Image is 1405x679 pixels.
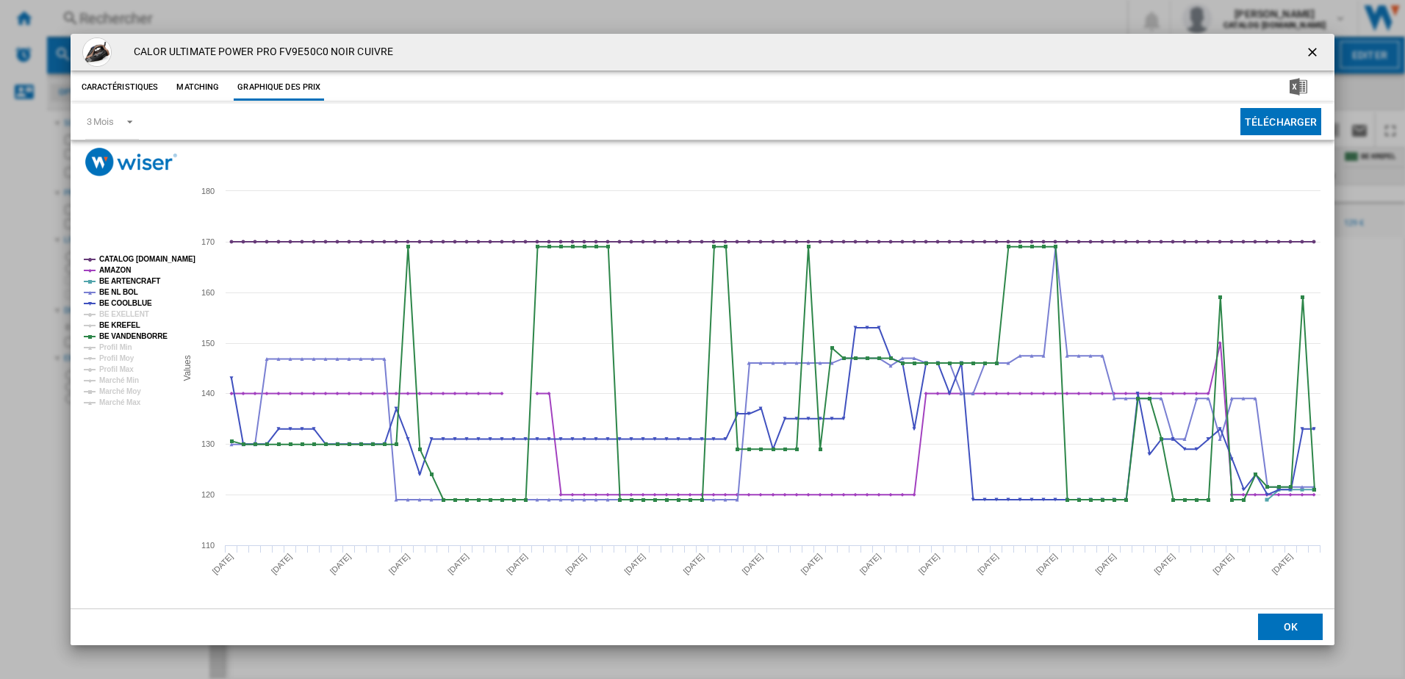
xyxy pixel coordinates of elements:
tspan: 160 [201,288,215,297]
tspan: [DATE] [1211,552,1235,576]
tspan: [DATE] [1270,552,1294,576]
div: 3 Mois [87,116,114,127]
h4: CALOR ULTIMATE POWER PRO FV9E50C0 NOIR CUIVRE [126,45,394,60]
tspan: 120 [201,490,215,499]
tspan: 140 [201,389,215,398]
tspan: [DATE] [740,552,764,576]
tspan: [DATE] [1093,552,1118,576]
tspan: 150 [201,339,215,348]
tspan: [DATE] [505,552,529,576]
tspan: BE EXELLENT [99,310,149,318]
tspan: Marché Min [99,376,139,384]
button: Télécharger [1240,108,1322,135]
tspan: CATALOG [DOMAIN_NAME] [99,255,195,263]
tspan: BE COOLBLUE [99,299,152,307]
tspan: BE VANDENBORRE [99,332,168,340]
button: Matching [165,74,230,101]
tspan: [DATE] [975,552,999,576]
ng-md-icon: getI18NText('BUTTONS.CLOSE_DIALOG') [1305,45,1323,62]
tspan: [DATE] [799,552,823,576]
tspan: [DATE] [328,552,352,576]
tspan: [DATE] [1035,552,1059,576]
tspan: [DATE] [858,552,882,576]
button: Graphique des prix [234,74,324,101]
tspan: [DATE] [210,552,234,576]
tspan: Marché Moy [99,387,141,395]
tspan: Profil Moy [99,354,134,362]
tspan: [DATE] [681,552,705,576]
tspan: 170 [201,237,215,246]
tspan: [DATE] [564,552,588,576]
button: OK [1258,614,1323,640]
tspan: [DATE] [916,552,941,576]
tspan: Marché Max [99,398,141,406]
tspan: [DATE] [445,552,470,576]
img: excel-24x24.png [1290,78,1307,96]
img: calor_fv9e50co_7756542_9.jpg [82,37,112,67]
tspan: Profil Max [99,365,134,373]
tspan: BE NL BOL [99,288,138,296]
tspan: BE ARTENCRAFT [99,277,160,285]
tspan: BE KREFEL [99,321,140,329]
button: Caractéristiques [78,74,162,101]
tspan: [DATE] [622,552,647,576]
tspan: 130 [201,439,215,448]
button: Télécharger au format Excel [1266,74,1331,101]
button: getI18NText('BUTTONS.CLOSE_DIALOG') [1299,37,1329,67]
tspan: [DATE] [1152,552,1176,576]
tspan: Values [182,356,193,381]
md-dialog: Product popup [71,34,1335,645]
tspan: [DATE] [269,552,293,576]
img: logo_wiser_300x94.png [85,148,177,176]
tspan: 110 [201,541,215,550]
tspan: Profil Min [99,343,132,351]
tspan: AMAZON [99,266,131,274]
tspan: 180 [201,187,215,195]
tspan: [DATE] [387,552,411,576]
